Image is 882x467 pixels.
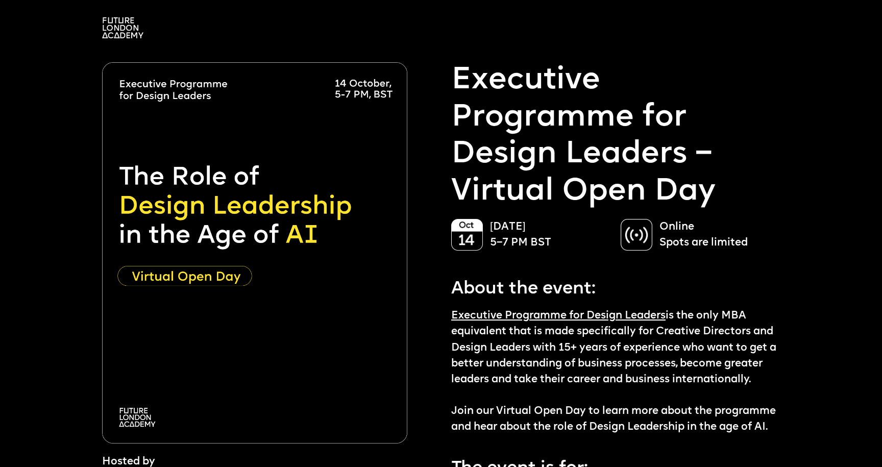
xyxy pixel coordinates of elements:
p: is the only MBA equivalent that is made specifically for Creative Directors and Design Leaders wi... [451,308,790,435]
p: [DATE] 5–7 PM BST [490,219,610,251]
p: Online Spots are limited [659,219,780,251]
p: About the event: [451,271,790,303]
p: Executive Programme for Design Leaders – Virtual Open Day [451,62,790,210]
img: A logo saying in 3 lines: Future London Academy [102,17,143,38]
a: Executive Programme for Design Leaders [451,310,666,321]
